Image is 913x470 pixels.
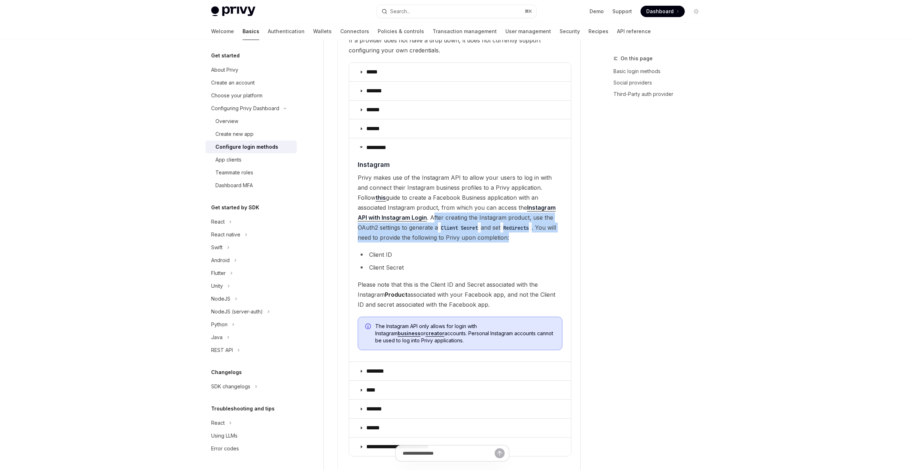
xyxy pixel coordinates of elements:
img: light logo [211,6,255,16]
span: The Instagram API only allows for login with Instagram or accounts. Personal Instagram accounts c... [375,323,555,344]
code: Client Secret [438,224,481,232]
div: NodeJS [211,295,230,303]
a: Authentication [268,23,305,40]
a: Error codes [205,442,297,455]
div: Configure login methods [215,143,278,151]
strong: Product [385,291,407,298]
button: Toggle dark mode [690,6,702,17]
a: this [376,194,386,201]
a: creator [425,330,444,337]
div: Dashboard MFA [215,181,253,190]
a: Dashboard [641,6,685,17]
div: Choose your platform [211,91,262,100]
a: Wallets [313,23,332,40]
div: Android [211,256,230,265]
div: React [211,419,225,427]
a: Welcome [211,23,234,40]
button: NodeJS [205,292,297,305]
button: Flutter [205,267,297,280]
a: Create an account [205,76,297,89]
button: React [205,215,297,228]
button: React native [205,228,297,241]
span: ⌘ K [525,9,532,14]
div: App clients [215,155,241,164]
button: Configuring Privy Dashboard [205,102,297,115]
input: Ask a question... [403,445,495,461]
div: Java [211,333,223,342]
a: Overview [205,115,297,128]
button: SDK changelogs [205,380,297,393]
a: Policies & controls [378,23,424,40]
div: REST API [211,346,233,354]
div: SDK changelogs [211,382,250,391]
a: Connectors [340,23,369,40]
a: business [398,330,420,337]
a: App clients [205,153,297,166]
button: Swift [205,241,297,254]
span: Privy makes use of the Instagram API to allow your users to log in with and connect their Instagr... [358,173,562,242]
div: Unity [211,282,223,290]
a: Basic login methods [613,66,708,77]
a: Demo [590,8,604,15]
a: Security [560,23,580,40]
a: API reference [617,23,651,40]
h5: Get started by SDK [211,203,259,212]
div: About Privy [211,66,238,74]
h5: Get started [211,51,240,60]
div: NodeJS (server-auth) [211,307,263,316]
div: Search... [390,7,410,16]
li: Client Secret [358,262,562,272]
span: Instagram [358,160,390,169]
button: React [205,417,297,429]
h5: Troubleshooting and tips [211,404,275,413]
a: Create new app [205,128,297,141]
div: Overview [215,117,238,126]
div: Configuring Privy Dashboard [211,104,279,113]
button: REST API [205,344,297,357]
a: Configure login methods [205,141,297,153]
button: Android [205,254,297,267]
span: Dashboard [646,8,674,15]
span: On this page [621,54,653,63]
a: Dashboard MFA [205,179,297,192]
span: Please note that this is the Client ID and Secret associated with the Instagram associated with y... [358,280,562,310]
button: Unity [205,280,297,292]
div: Create new app [215,130,254,138]
button: NodeJS (server-auth) [205,305,297,318]
div: React [211,218,225,226]
button: Search...⌘K [377,5,536,18]
div: Using LLMs [211,431,238,440]
div: Python [211,320,228,329]
a: Using LLMs [205,429,297,442]
a: Third-Party auth provider [613,88,708,100]
a: Transaction management [433,23,497,40]
button: Java [205,331,297,344]
div: React native [211,230,240,239]
div: Flutter [211,269,226,277]
svg: Info [365,323,372,331]
a: Choose your platform [205,89,297,102]
a: Support [612,8,632,15]
span: If a provider does not have a drop down, it does not currently support configuring your own crede... [349,35,571,55]
li: Client ID [358,250,562,260]
button: Python [205,318,297,331]
a: Teammate roles [205,166,297,179]
a: About Privy [205,63,297,76]
button: Send message [495,448,505,458]
a: Basics [243,23,259,40]
div: Swift [211,243,223,252]
h5: Changelogs [211,368,242,377]
div: Teammate roles [215,168,253,177]
div: Create an account [211,78,255,87]
a: Recipes [588,23,608,40]
code: Redirects [500,224,532,232]
a: User management [505,23,551,40]
div: Error codes [211,444,239,453]
a: Social providers [613,77,708,88]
